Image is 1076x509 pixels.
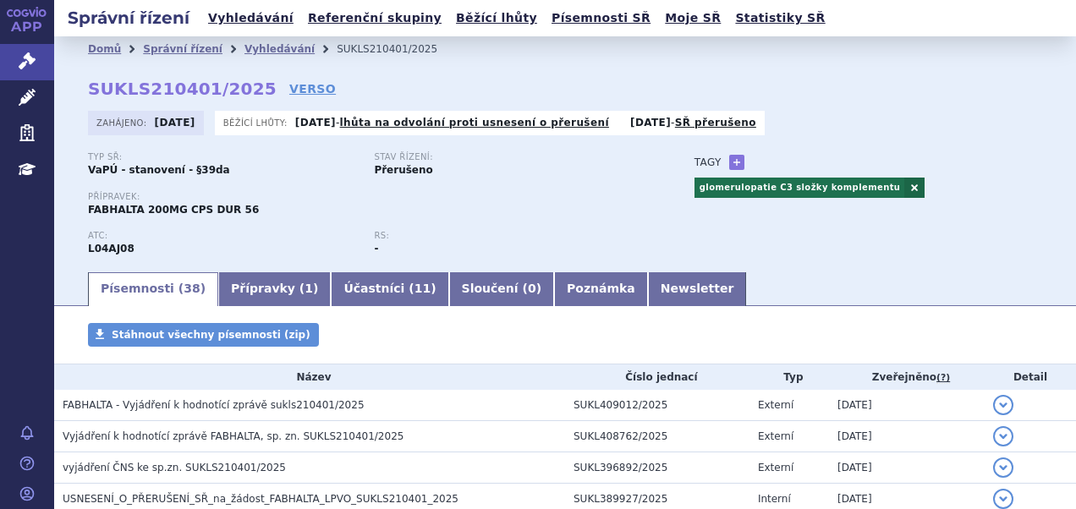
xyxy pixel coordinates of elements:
[374,231,643,241] p: RS:
[993,457,1013,478] button: detail
[63,493,458,505] span: USNESENÍ_O_PŘERUŠENÍ_SŘ_na_žádost_FABHALTA_LPVO_SUKLS210401_2025
[565,421,749,452] td: SUKL408762/2025
[374,152,643,162] p: Stav řízení:
[449,272,554,306] a: Sloučení (0)
[155,117,195,129] strong: [DATE]
[340,117,609,129] a: lhůta na odvolání proti usnesení o přerušení
[63,430,403,442] span: Vyjádření k hodnotící zprávě FABHALTA, sp. zn. SUKLS210401/2025
[244,43,315,55] a: Vyhledávání
[88,152,357,162] p: Typ SŘ:
[675,117,756,129] a: SŘ přerušeno
[295,117,336,129] strong: [DATE]
[88,272,218,306] a: Písemnosti (38)
[565,390,749,421] td: SUKL409012/2025
[63,462,286,473] span: vyjádření ČNS ke sp.zn. SUKLS210401/2025
[88,164,230,176] strong: VaPÚ - stanovení - §39da
[414,282,431,295] span: 11
[88,204,259,216] span: FABHALTA 200MG CPS DUR 56
[630,117,671,129] strong: [DATE]
[303,7,447,30] a: Referenční skupiny
[88,192,661,202] p: Přípravek:
[936,372,950,384] abbr: (?)
[554,272,648,306] a: Poznámka
[112,329,310,341] span: Stáhnout všechny písemnosti (zip)
[660,7,726,30] a: Moje SŘ
[758,493,791,505] span: Interní
[88,43,121,55] a: Domů
[758,430,793,442] span: Externí
[546,7,656,30] a: Písemnosti SŘ
[54,364,565,390] th: Název
[143,43,222,55] a: Správní řízení
[374,243,378,254] strong: -
[694,178,905,198] a: glomerulopatie C3 složky komplementu
[337,36,459,62] li: SUKLS210401/2025
[829,364,985,390] th: Zveřejněno
[993,395,1013,415] button: detail
[829,390,985,421] td: [DATE]
[729,155,744,170] a: +
[289,80,336,97] a: VERSO
[331,272,448,306] a: Účastníci (11)
[993,489,1013,509] button: detail
[218,272,331,306] a: Přípravky (1)
[96,116,150,129] span: Zahájeno:
[829,452,985,484] td: [DATE]
[295,116,609,129] p: -
[374,164,432,176] strong: Přerušeno
[305,282,313,295] span: 1
[630,116,756,129] p: -
[528,282,536,295] span: 0
[565,364,749,390] th: Číslo jednací
[730,7,830,30] a: Statistiky SŘ
[758,462,793,473] span: Externí
[451,7,542,30] a: Běžící lhůty
[88,79,277,99] strong: SUKLS210401/2025
[223,116,291,129] span: Běžící lhůty:
[758,399,793,411] span: Externí
[88,323,319,347] a: Stáhnout všechny písemnosti (zip)
[694,152,722,172] h3: Tagy
[88,231,357,241] p: ATC:
[184,282,200,295] span: 38
[203,7,299,30] a: Vyhledávání
[63,399,365,411] span: FABHALTA - Vyjádření k hodnotící zprávě sukls210401/2025
[648,272,747,306] a: Newsletter
[565,452,749,484] td: SUKL396892/2025
[829,421,985,452] td: [DATE]
[88,243,134,254] strong: IPTAKOPAN
[54,6,203,30] h2: Správní řízení
[749,364,829,390] th: Typ
[993,426,1013,446] button: detail
[985,364,1076,390] th: Detail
